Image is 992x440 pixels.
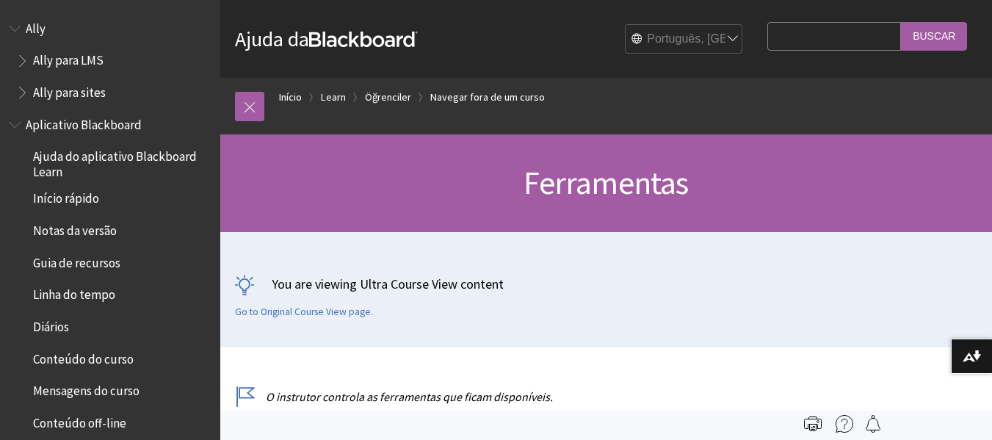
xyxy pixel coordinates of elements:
strong: Blackboard [309,32,418,47]
span: Conteúdo do curso [33,347,134,367]
span: Ally para sites [33,80,106,100]
span: Ajuda do aplicativo Blackboard Learn [33,145,210,179]
span: Aplicativo Blackboard [26,112,142,132]
span: Diários [33,314,69,334]
span: Guia de recursos [33,250,120,270]
input: Buscar [901,22,967,51]
a: Go to Original Course View page. [235,306,373,319]
a: Navegar fora de um curso [430,88,545,107]
p: You are viewing Ultra Course View content [235,275,977,293]
img: More help [836,415,853,433]
select: Site Language Selector [626,25,743,54]
nav: Book outline for Anthology Ally Help [9,16,211,105]
img: Follow this page [864,415,882,433]
span: Notas da versão [33,218,117,238]
p: O instrutor controla as ferramentas que ficam disponíveis. [235,389,760,405]
span: Ferramentas [524,162,688,203]
span: Ally [26,16,46,36]
a: Öğrenciler [365,88,411,107]
span: Linha do tempo [33,283,115,303]
a: Ajuda daBlackboard [235,26,418,52]
span: Conteúdo off-line [33,411,126,430]
img: Print [804,415,822,433]
span: Mensagens do curso [33,379,140,399]
span: Ally para LMS [33,48,104,68]
a: Learn [321,88,346,107]
a: Início [279,88,302,107]
span: Início rápido [33,187,99,206]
